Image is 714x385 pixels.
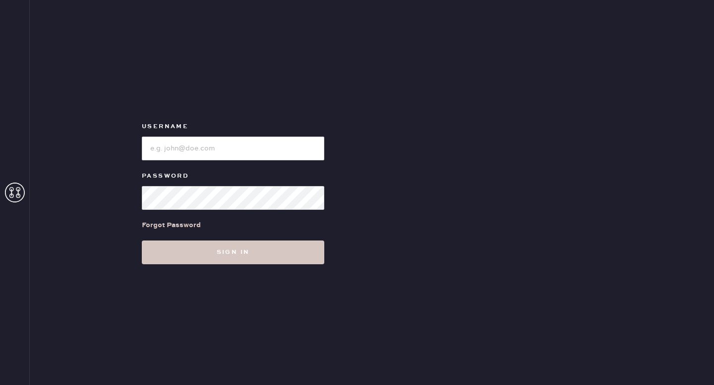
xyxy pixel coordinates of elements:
input: e.g. john@doe.com [142,137,324,160]
label: Username [142,121,324,133]
label: Password [142,170,324,182]
button: Sign in [142,241,324,264]
a: Forgot Password [142,210,201,241]
div: Forgot Password [142,220,201,231]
